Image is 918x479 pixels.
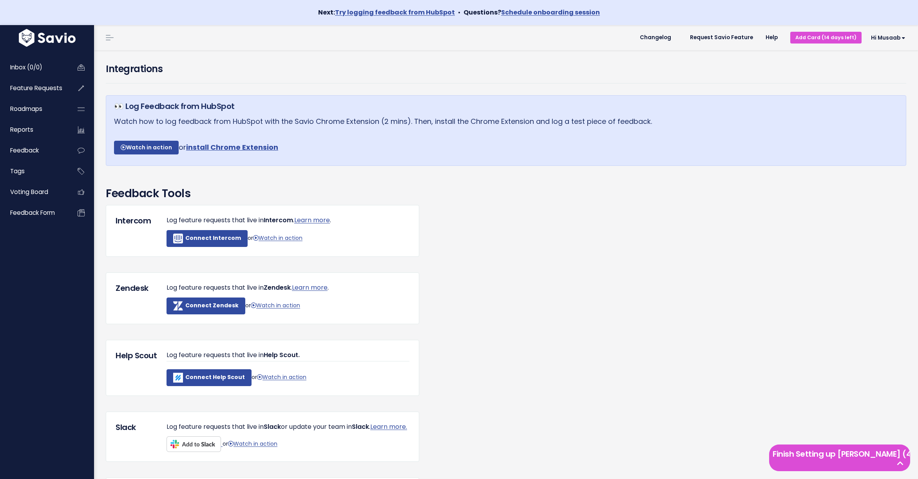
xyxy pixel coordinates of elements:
[370,422,407,431] a: Learn more.
[167,436,221,452] img: Add to Slack
[173,301,183,311] img: zendesk-icon-white.cafc32ec9a01.png
[167,421,409,433] p: Log feature requests that live in or update your team in .
[228,440,277,448] a: Watch in action
[352,422,369,431] span: Slack
[862,32,912,44] a: Hi Musaab
[335,8,455,17] a: Try logging feedback from HubSpot
[10,188,48,196] span: Voting Board
[167,230,409,247] p: or
[871,35,905,41] span: Hi Musaab
[114,115,898,154] p: Watch how to log feedback from HubSpot with the Savio Chrome Extension (2 mins). Then, install th...
[116,282,155,294] h5: Zendesk
[10,84,62,92] span: Feature Requests
[2,58,65,76] a: Inbox (0/0)
[116,215,155,227] h5: Intercom
[186,142,278,152] a: install Chrome Extension
[773,448,907,460] h5: Finish Setting up [PERSON_NAME] (4 left)
[458,8,460,17] span: •
[167,230,248,247] a: Connect Intercom
[173,373,183,383] img: helpscout-icon-white-800.7d884a5e14b2.png
[464,8,600,17] strong: Questions?
[2,162,65,180] a: Tags
[116,350,155,361] h5: Help Scout
[106,185,906,202] h3: Feedback Tools
[264,422,281,431] span: Slack
[2,183,65,201] a: Voting Board
[251,301,300,309] a: Watch in action
[167,350,409,361] p: Log feature requests that live in
[114,141,179,155] a: Watch in action
[684,32,759,44] a: Request Savio Feature
[161,421,415,452] div: or
[640,35,671,40] span: Changelog
[2,142,65,160] a: Feedback
[10,146,39,154] span: Feedback
[185,373,245,381] b: Connect Help Scout
[2,100,65,118] a: Roadmaps
[10,105,42,113] span: Roadmaps
[167,282,409,294] p: Log feature requests that live in . .
[10,209,55,217] span: Feedback form
[264,216,293,225] span: Intercom
[759,32,784,44] a: Help
[253,234,302,242] a: Watch in action
[292,283,328,292] a: Learn more
[257,373,306,381] a: Watch in action
[185,234,241,242] b: Connect Intercom
[167,215,409,226] p: Log feature requests that live in . .
[2,204,65,222] a: Feedback form
[17,29,78,47] img: logo-white.9d6f32f41409.svg
[116,421,155,433] h5: Slack
[264,283,291,292] span: Zendesk
[10,63,42,71] span: Inbox (0/0)
[2,121,65,139] a: Reports
[167,369,252,386] a: Connect Help Scout
[294,216,330,225] a: Learn more
[167,369,409,386] p: or
[318,8,455,17] strong: Next:
[10,125,33,134] span: Reports
[501,8,600,17] a: Schedule onboarding session
[173,234,183,243] img: Intercom_light_3x.19bbb763e272.png
[167,298,402,314] form: or
[106,62,906,76] h4: Integrations
[2,79,65,97] a: Feature Requests
[790,32,862,43] a: Add Card (14 days left)
[264,350,300,359] span: Help Scout.
[114,100,898,112] h5: 👀 Log Feedback from HubSpot
[185,301,239,309] b: Connect Zendesk
[167,298,245,314] button: Connect Zendesk
[10,167,25,175] span: Tags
